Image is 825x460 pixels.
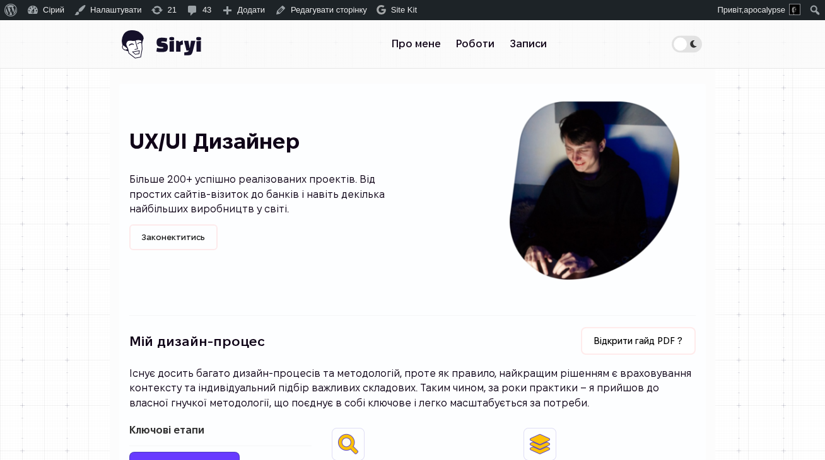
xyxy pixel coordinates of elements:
[129,331,493,351] h2: Мій дизайн-процес
[384,32,448,57] a: Про мене
[129,224,218,250] a: Законектитись
[129,366,696,411] p: Існує досить багато дизайн-процесів та методологій, проте як правило, найкращим рішенням є врахов...
[129,172,413,217] p: Більше 200+ успішно реалізованих проектів. Від простих сайтів-візиток до банків і навіть декілька...
[129,131,413,152] h1: UX/UI Дизайнер
[502,32,554,57] a: Записи
[391,5,417,14] span: Site Kit
[129,425,204,435] strong: Ключові етапи
[581,327,696,355] a: Відкрити гайд PDF ?
[672,35,702,52] label: Theme switcher
[119,20,201,68] img: Сірий
[744,5,785,14] span: apocalypse
[448,32,502,57] a: Роботи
